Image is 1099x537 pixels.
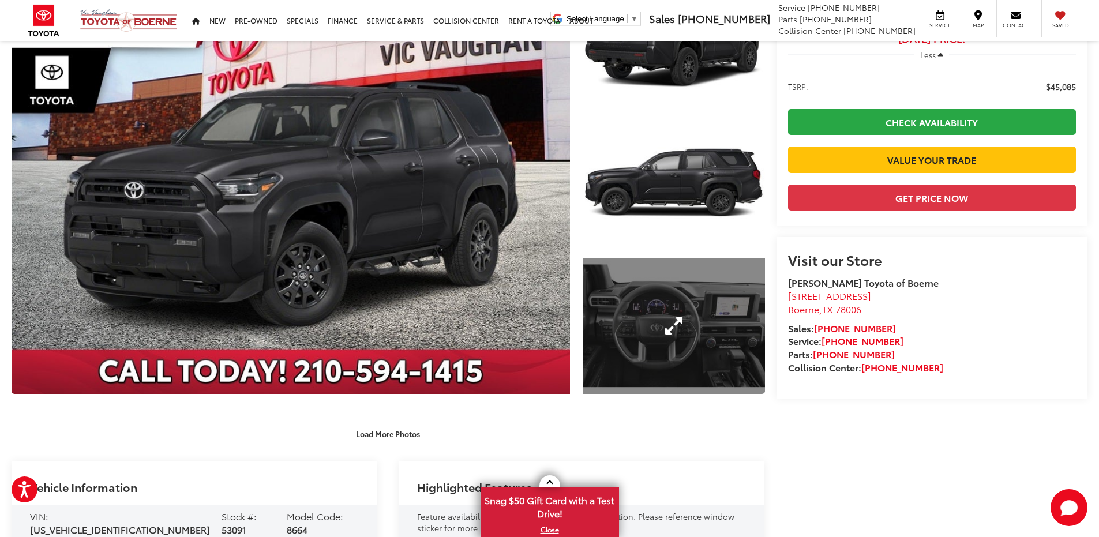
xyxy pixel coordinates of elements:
[788,302,819,316] span: Boerne
[861,360,943,374] a: [PHONE_NUMBER]
[649,11,675,26] span: Sales
[567,14,638,23] a: Select Language​
[788,347,895,360] strong: Parts:
[417,510,734,534] span: Feature availability subject to final vehicle configuration. Please reference window sticker for ...
[778,13,797,25] span: Parts
[80,9,178,32] img: Vic Vaughan Toyota of Boerne
[788,289,871,302] span: [STREET_ADDRESS]
[567,14,624,23] span: Select Language
[1046,81,1076,92] span: $45,085
[627,14,628,23] span: ​
[580,113,766,253] img: 2025 Toyota 4Runner SR5
[631,14,638,23] span: ▼
[814,321,896,335] a: [PHONE_NUMBER]
[822,302,833,316] span: TX
[287,523,307,536] span: 8664
[30,509,48,523] span: VIN:
[788,185,1076,211] button: Get Price Now
[965,21,991,29] span: Map
[678,11,770,26] span: [PHONE_NUMBER]
[417,480,532,493] h2: Highlighted Features
[287,509,343,523] span: Model Code:
[1051,489,1087,526] button: Toggle Chat Window
[778,25,841,36] span: Collision Center
[788,321,896,335] strong: Sales:
[788,109,1076,135] a: Check Availability
[927,21,953,29] span: Service
[788,289,871,316] a: [STREET_ADDRESS] Boerne,TX 78006
[835,302,861,316] span: 78006
[788,252,1076,267] h2: Visit our Store
[348,423,428,444] button: Load More Photos
[778,2,805,13] span: Service
[788,276,939,289] strong: [PERSON_NAME] Toyota of Boerne
[813,347,895,360] a: [PHONE_NUMBER]
[788,147,1076,172] a: Value Your Trade
[222,509,257,523] span: Stock #:
[788,334,903,347] strong: Service:
[843,25,916,36] span: [PHONE_NUMBER]
[482,488,618,523] span: Snag $50 Gift Card with a Test Drive!
[583,258,765,395] a: Expand Photo 3
[808,2,880,13] span: [PHONE_NUMBER]
[30,523,210,536] span: [US_VEHICLE_IDENTIFICATION_NUMBER]
[222,523,246,536] span: 53091
[788,81,808,92] span: TSRP:
[788,360,943,374] strong: Collision Center:
[788,302,861,316] span: ,
[822,334,903,347] a: [PHONE_NUMBER]
[583,115,765,251] a: Expand Photo 2
[800,13,872,25] span: [PHONE_NUMBER]
[1003,21,1029,29] span: Contact
[914,44,949,65] button: Less
[1048,21,1073,29] span: Saved
[30,480,137,493] h2: Vehicle Information
[920,50,936,60] span: Less
[1051,489,1087,526] svg: Start Chat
